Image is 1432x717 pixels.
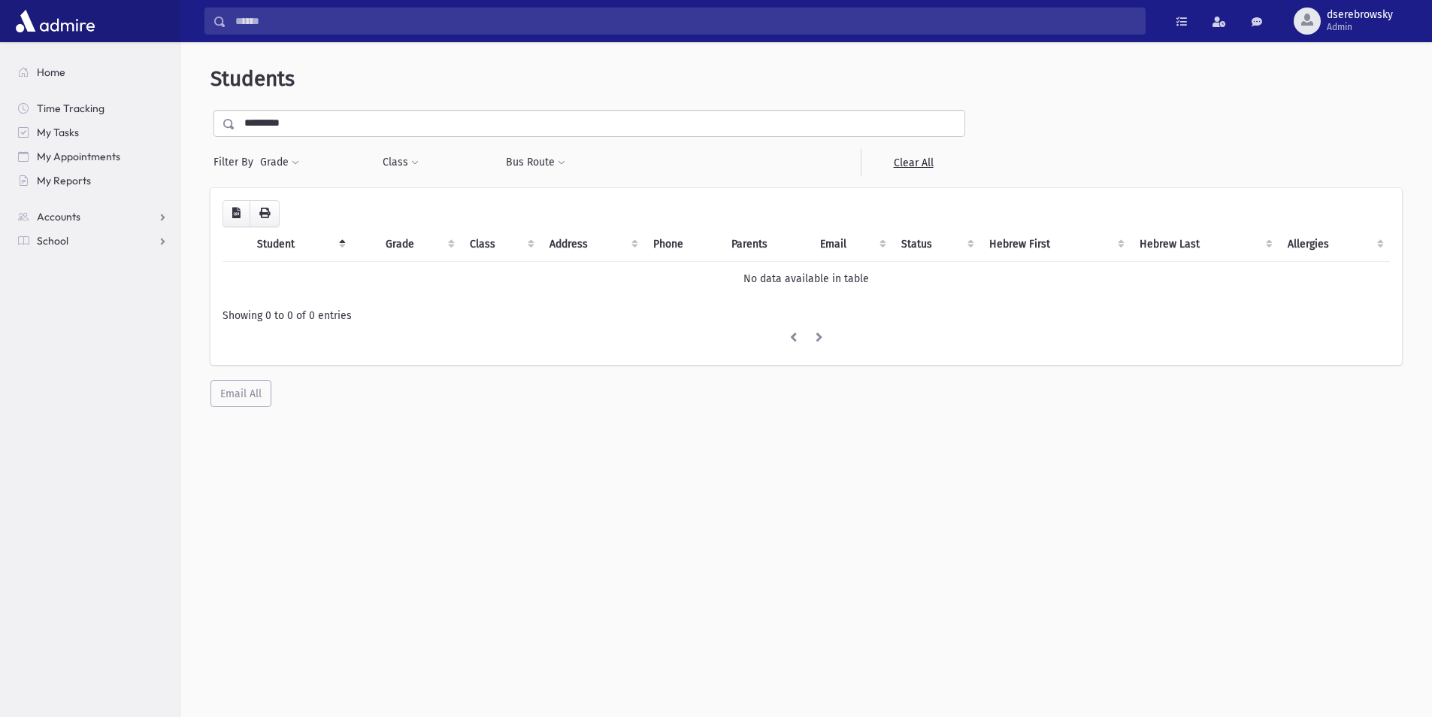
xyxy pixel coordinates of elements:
[1279,227,1390,262] th: Allergies: activate to sort column ascending
[226,8,1145,35] input: Search
[210,380,271,407] button: Email All
[644,227,722,262] th: Phone
[37,150,120,163] span: My Appointments
[861,149,965,176] a: Clear All
[1327,21,1393,33] span: Admin
[37,126,79,139] span: My Tasks
[213,154,259,170] span: Filter By
[248,227,352,262] th: Student: activate to sort column descending
[37,102,104,115] span: Time Tracking
[1327,9,1393,21] span: dserebrowsky
[6,60,180,84] a: Home
[37,234,68,248] span: School
[382,149,419,176] button: Class
[259,149,300,176] button: Grade
[811,227,892,262] th: Email: activate to sort column ascending
[6,229,180,253] a: School
[722,227,812,262] th: Parents
[461,227,540,262] th: Class: activate to sort column ascending
[6,96,180,120] a: Time Tracking
[223,308,1390,324] div: Showing 0 to 0 of 0 entries
[37,174,91,187] span: My Reports
[12,6,98,36] img: AdmirePro
[540,227,644,262] th: Address: activate to sort column ascending
[980,227,1131,262] th: Hebrew First: activate to sort column ascending
[250,200,280,227] button: Print
[6,169,180,193] a: My Reports
[377,227,461,262] th: Grade: activate to sort column ascending
[223,200,250,227] button: CSV
[223,261,1390,296] td: No data available in table
[37,210,80,223] span: Accounts
[892,227,980,262] th: Status: activate to sort column ascending
[6,144,180,169] a: My Appointments
[505,149,566,176] button: Bus Route
[6,205,180,229] a: Accounts
[6,120,180,144] a: My Tasks
[1131,227,1279,262] th: Hebrew Last: activate to sort column ascending
[210,66,295,91] span: Students
[37,65,65,79] span: Home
